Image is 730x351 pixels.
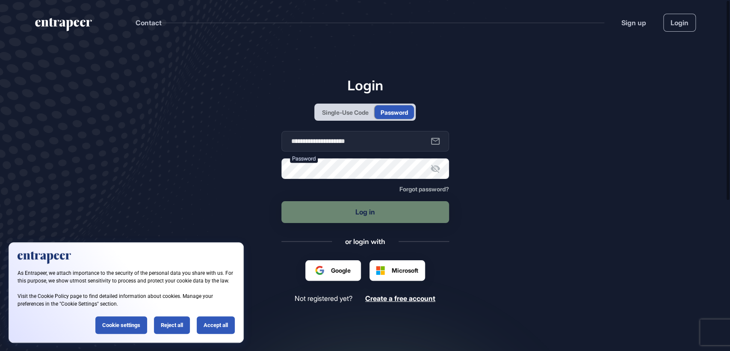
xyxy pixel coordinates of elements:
[136,17,162,28] button: Contact
[281,201,449,223] button: Log in
[621,18,646,28] a: Sign up
[322,108,369,117] div: Single-Use Code
[365,294,435,303] a: Create a free account
[345,237,385,246] div: or login with
[290,154,318,163] label: Password
[381,108,408,117] div: Password
[399,185,449,193] span: Forgot password?
[295,294,352,303] span: Not registered yet?
[663,14,696,32] a: Login
[392,266,418,275] span: Microsoft
[399,186,449,193] a: Forgot password?
[281,77,449,93] h1: Login
[34,18,93,34] a: entrapeer-logo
